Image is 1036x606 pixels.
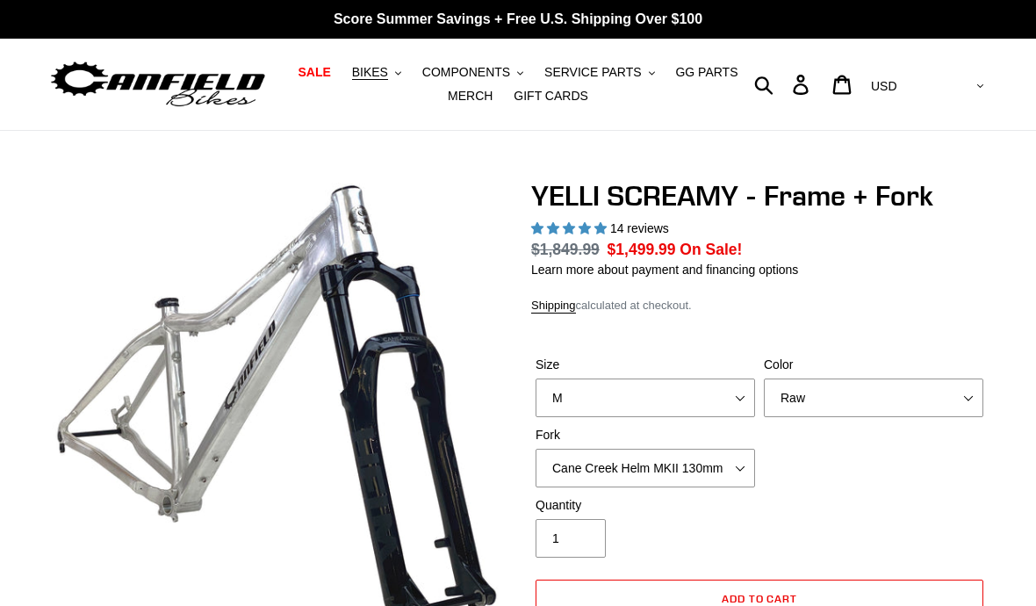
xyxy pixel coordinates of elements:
span: Add to cart [722,592,798,605]
span: 5.00 stars [531,221,610,235]
a: GIFT CARDS [505,84,597,108]
div: calculated at checkout. [531,297,988,314]
h1: YELLI SCREAMY - Frame + Fork [531,179,988,213]
span: COMPONENTS [422,65,510,80]
span: GIFT CARDS [514,89,588,104]
a: Shipping [531,299,576,314]
span: On Sale! [680,238,742,261]
s: $1,849.99 [531,241,600,258]
label: Color [764,356,983,374]
span: $1,499.99 [608,241,676,258]
a: SALE [289,61,339,84]
label: Fork [536,426,755,444]
a: Learn more about payment and financing options [531,263,798,277]
button: BIKES [343,61,410,84]
img: Canfield Bikes [48,57,268,112]
a: GG PARTS [666,61,746,84]
span: MERCH [448,89,493,104]
button: COMPONENTS [414,61,532,84]
span: GG PARTS [675,65,737,80]
span: SERVICE PARTS [544,65,641,80]
a: MERCH [439,84,501,108]
label: Quantity [536,496,755,515]
span: BIKES [352,65,388,80]
span: SALE [298,65,330,80]
label: Size [536,356,755,374]
span: 14 reviews [610,221,669,235]
button: SERVICE PARTS [536,61,663,84]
